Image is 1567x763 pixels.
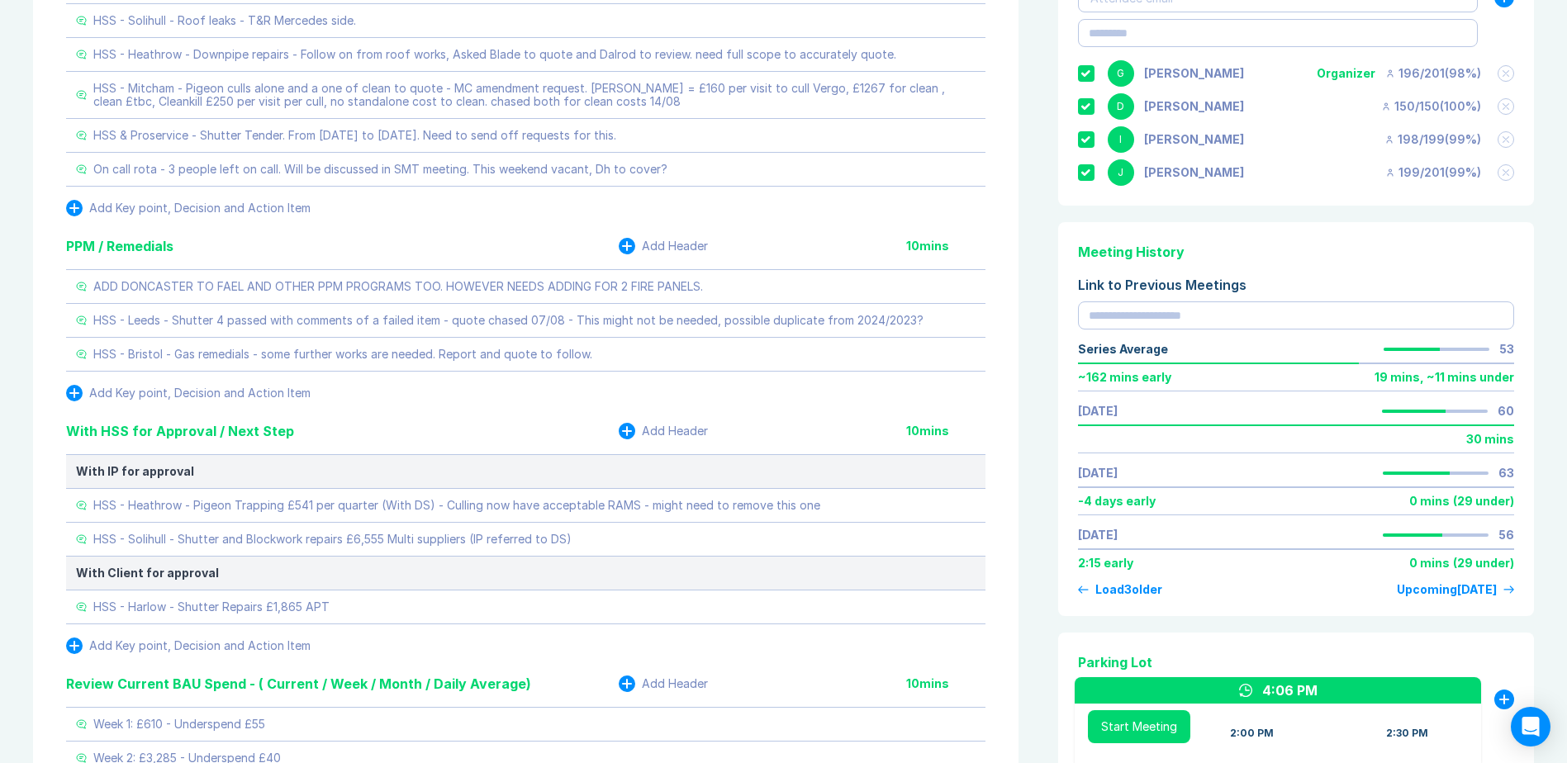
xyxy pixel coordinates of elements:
[1498,405,1514,418] div: 60
[1386,727,1428,740] div: 2:30 PM
[1088,710,1190,743] button: Start Meeting
[1078,343,1168,356] div: Series Average
[1078,583,1162,596] button: Load3older
[1262,680,1318,700] div: 4:06 PM
[93,600,330,614] div: HSS - Harlow - Shutter Repairs £1,865 APT
[1511,707,1550,746] div: Open Intercom Messenger
[906,677,985,690] div: 10 mins
[1078,467,1118,480] a: [DATE]
[642,677,708,690] div: Add Header
[93,499,820,512] div: HSS - Heathrow - Pigeon Trapping £541 per quarter (With DS) - Culling now have acceptable RAMS - ...
[1409,557,1450,570] div: 0 mins
[642,424,708,438] div: Add Header
[1108,159,1134,186] div: J
[1095,583,1162,596] div: Load 3 older
[642,239,708,253] div: Add Header
[1453,557,1514,570] div: ( 29 under )
[1397,583,1497,596] div: Upcoming [DATE]
[1108,126,1134,153] div: I
[619,675,708,692] button: Add Header
[1078,652,1514,672] div: Parking Lot
[1385,166,1481,179] div: 199 / 201 ( 99 %)
[89,386,311,400] div: Add Key point, Decision and Action Item
[1144,133,1244,146] div: Iain Parnell
[1381,100,1481,113] div: 150 / 150 ( 100 %)
[1108,60,1134,87] div: G
[93,314,924,327] div: HSS - Leeds - Shutter 4 passed with comments of a failed item - quote chased 07/08 - This might n...
[93,129,616,142] div: HSS & Proservice - Shutter Tender. From [DATE] to [DATE]. Need to send off requests for this.
[906,239,985,253] div: 10 mins
[1317,67,1375,80] div: Organizer
[89,639,311,652] div: Add Key point, Decision and Action Item
[93,163,667,176] div: On call rota - 3 people left on call. Will be discussed in SMT meeting. This weekend vacant, Dh t...
[1375,371,1514,384] div: 19 mins , ~ 11 mins under
[1466,433,1514,446] div: 30 mins
[1385,67,1481,80] div: 196 / 201 ( 98 %)
[1144,166,1244,179] div: Jonny Welbourn
[619,423,708,439] button: Add Header
[76,465,976,478] div: With IP for approval
[66,637,311,654] button: Add Key point, Decision and Action Item
[66,236,173,256] div: PPM / Remedials
[1230,727,1274,740] div: 2:00 PM
[1078,557,1133,570] div: 2:15 early
[1397,583,1514,596] a: Upcoming[DATE]
[66,200,311,216] button: Add Key point, Decision and Action Item
[93,280,703,293] div: ADD DONCASTER TO FAEL AND OTHER PPM PROGRAMS TOO. HOWEVER NEEDS ADDING FOR 2 FIRE PANELS.
[93,718,265,731] div: Week 1: £610 - Underspend £55
[1384,133,1481,146] div: 198 / 199 ( 99 %)
[93,14,356,27] div: HSS - Solihull - Roof leaks - T&R Mercedes side.
[1498,467,1514,480] div: 63
[1078,275,1514,295] div: Link to Previous Meetings
[1409,495,1450,508] div: 0 mins
[1498,528,1514,542] div: 56
[66,421,294,441] div: With HSS for Approval / Next Step
[1078,528,1118,542] a: [DATE]
[89,201,311,215] div: Add Key point, Decision and Action Item
[1144,100,1244,113] div: David Hayter
[1078,405,1118,418] a: [DATE]
[1108,93,1134,120] div: D
[93,48,896,61] div: HSS - Heathrow - Downpipe repairs - Follow on from roof works, Asked Blade to quote and Dalrod to...
[1078,495,1156,508] div: -4 days early
[1078,242,1514,262] div: Meeting History
[93,533,572,546] div: HSS - Solihull - Shutter and Blockwork repairs £6,555 Multi suppliers (IP referred to DS)
[76,566,976,580] div: With Client for approval
[93,348,592,361] div: HSS - Bristol - Gas remedials - some further works are needed. Report and quote to follow.
[1453,495,1514,508] div: ( 29 under )
[66,674,531,694] div: Review Current BAU Spend - ( Current / Week / Month / Daily Average)
[1144,67,1244,80] div: Gemma White
[906,424,985,438] div: 10 mins
[93,82,976,108] div: HSS - Mitcham - Pigeon culls alone and a one of clean to quote - MC amendment request. [PERSON_NA...
[1078,371,1171,384] div: ~ 162 mins early
[1499,343,1514,356] div: 53
[619,238,708,254] button: Add Header
[66,385,311,401] button: Add Key point, Decision and Action Item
